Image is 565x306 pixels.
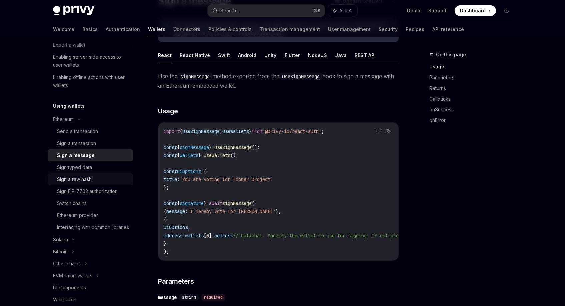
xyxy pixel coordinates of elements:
[164,144,177,150] span: const
[158,277,194,286] span: Parameters
[180,47,210,63] button: React Native
[48,149,133,161] a: Sign a message
[218,47,230,63] button: Swift
[321,128,324,134] span: ;
[53,102,85,110] h5: Using wallets
[48,173,133,185] a: Sign a raw hash
[106,21,140,37] a: Authentication
[48,282,133,294] a: UI components
[206,200,209,206] span: =
[180,200,204,206] span: signature
[48,197,133,209] a: Switch chains
[57,187,118,195] div: Sign EIP-7702 authorization
[249,128,252,134] span: }
[57,211,98,219] div: Ethereum provider
[53,6,94,15] img: dark logo
[158,47,172,63] button: React
[53,296,76,304] div: Whitelabel
[429,61,517,72] a: Usage
[209,144,212,150] span: }
[220,128,222,134] span: ,
[432,21,464,37] a: API reference
[188,224,190,231] span: ,
[53,260,81,268] div: Other chains
[204,233,206,239] span: [
[260,21,320,37] a: Transaction management
[406,21,424,37] a: Recipes
[57,151,95,159] div: Sign a message
[57,223,129,232] div: Interfacing with common libraries
[82,21,98,37] a: Basics
[48,294,133,306] a: Whitelabel
[57,127,98,135] div: Send a transaction
[220,7,239,15] div: Search...
[53,53,129,69] div: Enabling server-side access to user wallets
[285,47,300,63] button: Flutter
[252,200,254,206] span: (
[164,168,177,174] span: const
[53,236,68,244] div: Solana
[308,47,327,63] button: NodeJS
[209,233,214,239] span: ].
[201,152,204,158] span: =
[429,83,517,94] a: Returns
[204,200,206,206] span: }
[185,233,204,239] span: wallets
[262,128,321,134] span: '@privy-io/react-auth'
[339,7,353,14] span: Ask AI
[164,176,180,182] span: title:
[48,137,133,149] a: Sign a transaction
[233,233,497,239] span: // Optional: Specify the wallet to use for signing. If not provided, the first wallet will be used.
[53,115,74,123] div: Ethereum
[48,125,133,137] a: Send a transaction
[276,208,281,214] span: },
[177,144,180,150] span: {
[180,144,209,150] span: signMessage
[455,5,496,16] a: Dashboard
[48,221,133,234] a: Interfacing with common libraries
[164,184,169,190] span: };
[328,21,371,37] a: User management
[48,51,133,71] a: Enabling server-side access to user wallets
[48,161,133,173] a: Sign typed data
[53,272,92,280] div: EVM smart wallets
[164,216,166,222] span: {
[314,8,321,13] span: ⌘ K
[158,294,177,301] div: message
[177,168,201,174] span: uiOptions
[328,5,357,17] button: Ask AI
[180,152,198,158] span: wallets
[164,224,188,231] span: uiOptions
[379,21,398,37] a: Security
[166,208,188,214] span: message:
[198,152,201,158] span: }
[57,199,87,207] div: Switch chains
[384,127,393,135] button: Ask AI
[238,47,256,63] button: Android
[208,5,325,17] button: Search...⌘K
[53,21,74,37] a: Welcome
[180,176,273,182] span: 'You are voting for foobar project'
[53,248,68,256] div: Bitcoin
[201,294,225,301] div: required
[164,200,177,206] span: const
[428,7,447,14] a: Support
[57,163,92,171] div: Sign typed data
[158,71,399,90] span: Use the method exported from the hook to sign a message with an Ethereum embedded wallet.
[53,73,129,89] div: Enabling offline actions with user wallets
[279,73,322,80] code: useSignMessage
[158,106,178,116] span: Usage
[164,208,166,214] span: {
[374,127,382,135] button: Copy the contents from the code block
[148,21,165,37] a: Wallets
[180,128,182,134] span: {
[501,5,512,16] button: Toggle dark mode
[182,295,196,300] span: string
[182,128,220,134] span: useSignMessage
[206,233,209,239] span: 0
[164,233,185,239] span: address:
[264,47,276,63] button: Unity
[222,128,249,134] span: useWallets
[429,115,517,126] a: onError
[204,168,206,174] span: {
